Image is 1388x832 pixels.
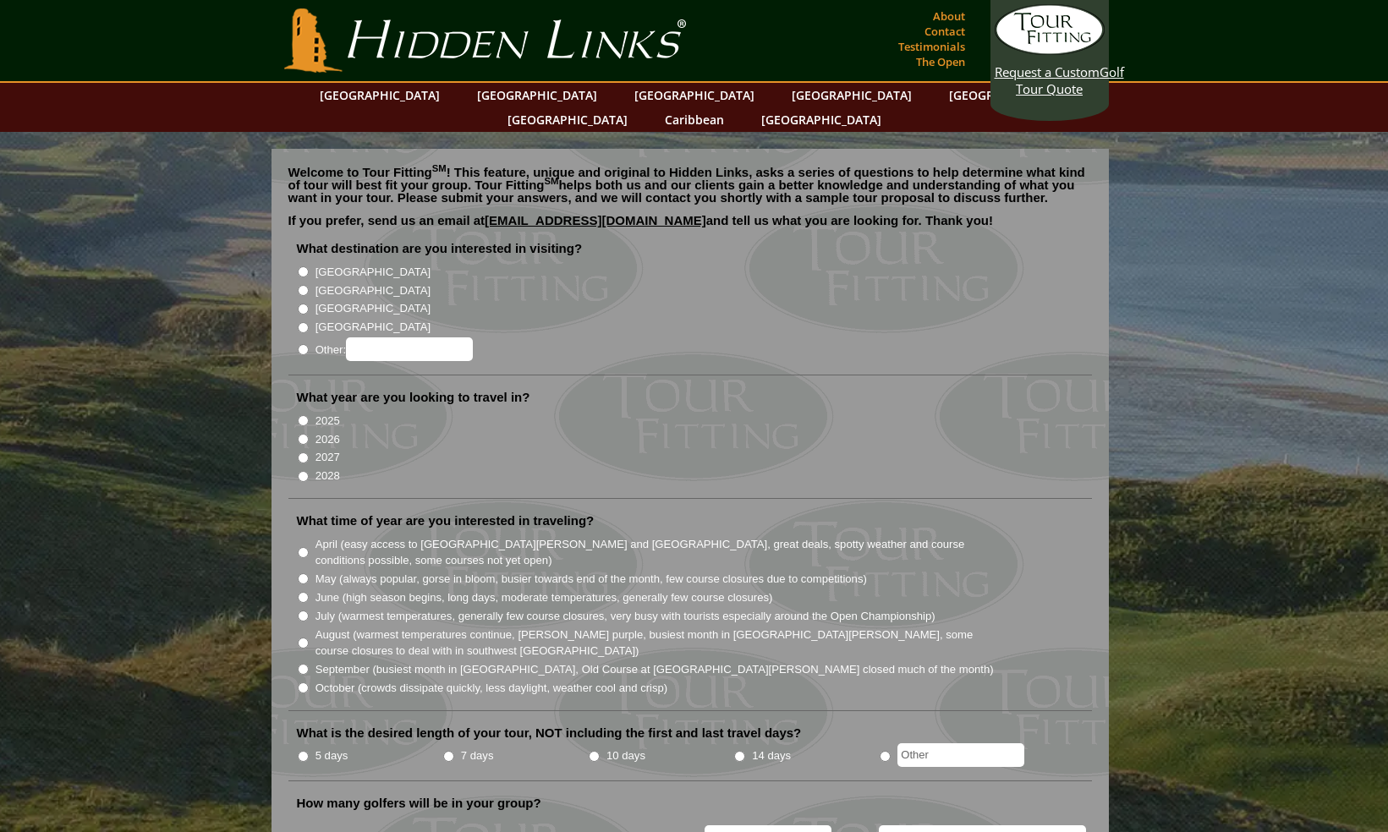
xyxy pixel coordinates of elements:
a: [GEOGRAPHIC_DATA] [469,83,606,107]
a: [GEOGRAPHIC_DATA] [783,83,920,107]
label: 2025 [315,413,340,430]
label: 14 days [752,747,791,764]
label: 7 days [461,747,494,764]
label: [GEOGRAPHIC_DATA] [315,319,431,336]
input: Other: [346,337,473,361]
label: [GEOGRAPHIC_DATA] [315,264,431,281]
a: Caribbean [656,107,732,132]
a: Request a CustomGolf Tour Quote [995,4,1105,97]
p: Welcome to Tour Fitting ! This feature, unique and original to Hidden Links, asks a series of que... [288,166,1092,204]
label: April (easy access to [GEOGRAPHIC_DATA][PERSON_NAME] and [GEOGRAPHIC_DATA], great deals, spotty w... [315,536,996,569]
label: Other: [315,337,473,361]
label: July (warmest temperatures, generally few course closures, very busy with tourists especially aro... [315,608,935,625]
label: [GEOGRAPHIC_DATA] [315,282,431,299]
label: September (busiest month in [GEOGRAPHIC_DATA], Old Course at [GEOGRAPHIC_DATA][PERSON_NAME] close... [315,661,994,678]
label: What destination are you interested in visiting? [297,240,583,257]
a: About [929,4,969,28]
label: 5 days [315,747,348,764]
sup: SM [432,163,447,173]
a: [GEOGRAPHIC_DATA] [311,83,448,107]
label: What time of year are you interested in traveling? [297,512,595,529]
label: 2028 [315,468,340,484]
label: June (high season begins, long days, moderate temperatures, generally few course closures) [315,589,773,606]
a: [EMAIL_ADDRESS][DOMAIN_NAME] [485,213,706,227]
label: What is the desired length of your tour, NOT including the first and last travel days? [297,725,802,742]
label: [GEOGRAPHIC_DATA] [315,300,431,317]
label: How many golfers will be in your group? [297,795,541,812]
a: [GEOGRAPHIC_DATA] [941,83,1078,107]
input: Other [897,743,1024,767]
label: What year are you looking to travel in? [297,389,530,406]
label: 2027 [315,449,340,466]
a: [GEOGRAPHIC_DATA] [753,107,890,132]
a: [GEOGRAPHIC_DATA] [626,83,763,107]
a: [GEOGRAPHIC_DATA] [499,107,636,132]
a: The Open [912,50,969,74]
sup: SM [545,176,559,186]
p: If you prefer, send us an email at and tell us what you are looking for. Thank you! [288,214,1092,239]
label: October (crowds dissipate quickly, less daylight, weather cool and crisp) [315,680,668,697]
a: Contact [920,19,969,43]
a: Testimonials [894,35,969,58]
label: 2026 [315,431,340,448]
label: 10 days [606,747,645,764]
label: August (warmest temperatures continue, [PERSON_NAME] purple, busiest month in [GEOGRAPHIC_DATA][P... [315,627,996,660]
span: Request a Custom [995,63,1100,80]
label: May (always popular, gorse in bloom, busier towards end of the month, few course closures due to ... [315,571,867,588]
